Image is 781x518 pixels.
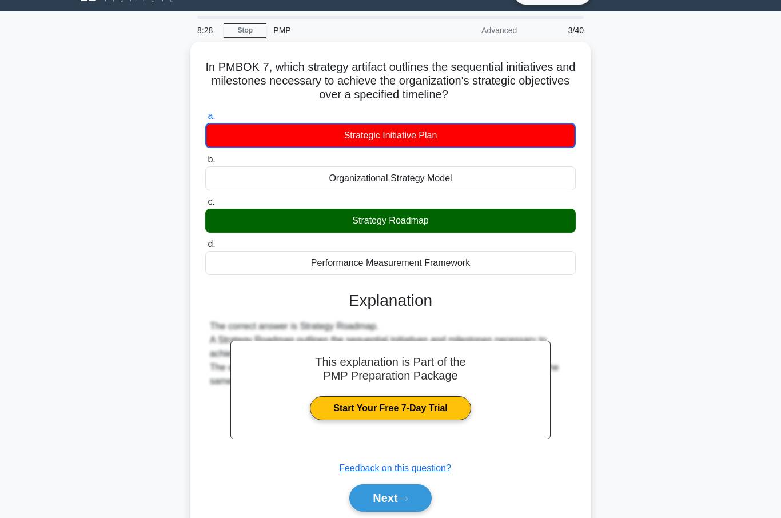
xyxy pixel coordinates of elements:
[205,166,576,190] div: Organizational Strategy Model
[224,23,266,38] a: Stop
[424,19,524,42] div: Advanced
[208,197,214,206] span: c.
[208,239,215,249] span: d.
[205,251,576,275] div: Performance Measurement Framework
[205,209,576,233] div: Strategy Roadmap
[205,123,576,148] div: Strategic Initiative Plan
[339,463,451,473] a: Feedback on this question?
[204,60,577,102] h5: In PMBOK 7, which strategy artifact outlines the sequential initiatives and milestones necessary ...
[212,291,569,310] h3: Explanation
[524,19,591,42] div: 3/40
[208,111,215,121] span: a.
[349,484,431,512] button: Next
[210,320,571,388] div: The correct answer is Strategy Roadmap. A Strategy Roadmap outlines the sequential initiatives an...
[190,19,224,42] div: 8:28
[310,396,471,420] a: Start Your Free 7-Day Trial
[266,19,424,42] div: PMP
[208,154,215,164] span: b.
